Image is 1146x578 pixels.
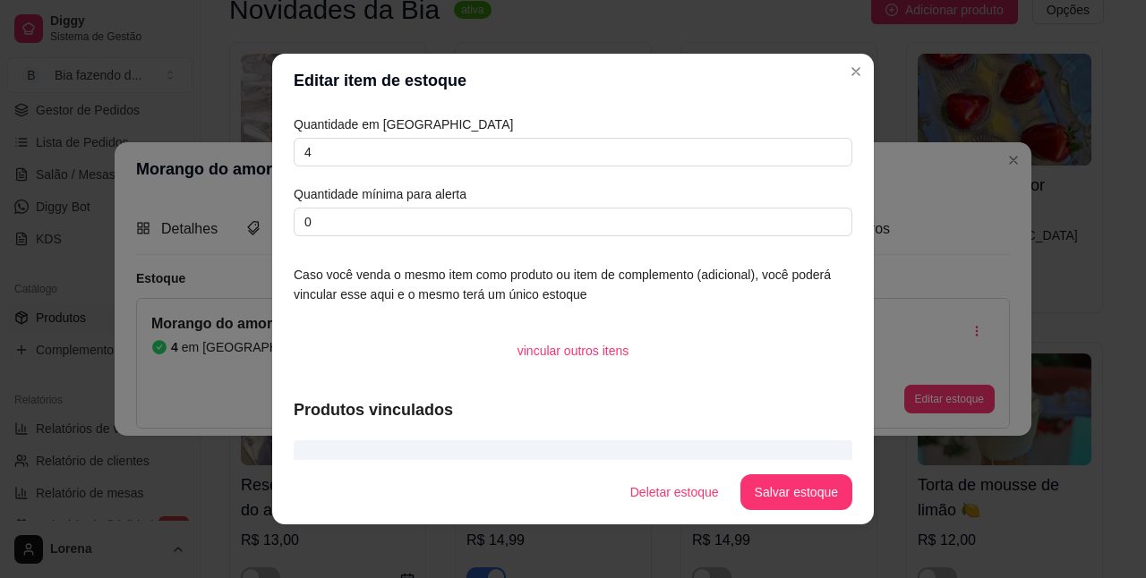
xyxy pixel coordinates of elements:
button: vincular outros itens [503,333,644,369]
header: Editar item de estoque [272,54,874,107]
button: Salvar estoque [740,474,852,510]
article: Produtos vinculados [294,397,852,422]
article: Morango do amor [312,458,411,478]
article: Quantidade mínima para alerta [294,184,852,204]
button: Close [842,57,870,86]
button: Deletar estoque [616,474,733,510]
article: Caso você venda o mesmo item como produto ou item de complemento (adicional), você poderá vincula... [294,265,852,304]
article: Quantidade em [GEOGRAPHIC_DATA] [294,115,852,134]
